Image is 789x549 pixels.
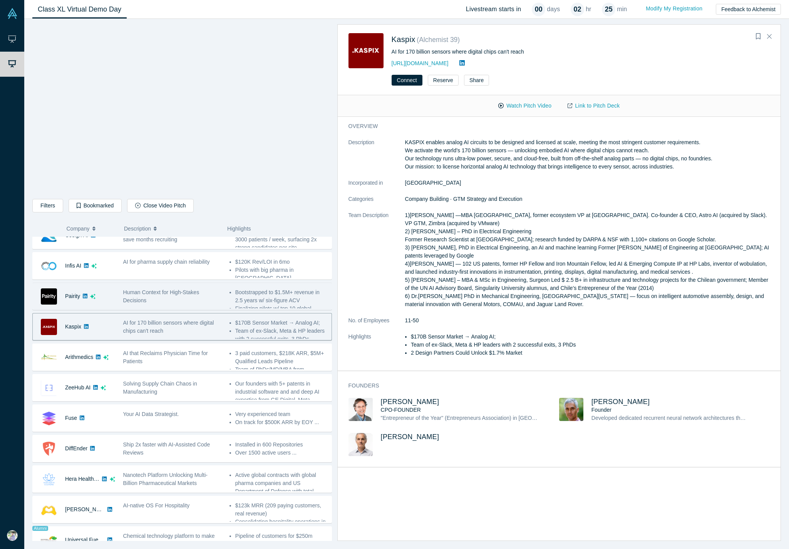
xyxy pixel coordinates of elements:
[560,99,628,113] a: Link to Pitch Deck
[32,199,63,212] button: Filters
[235,319,327,327] li: $170B Sensor Market → Analog AI;
[235,380,327,404] li: Our founders with 5+ patents in industrial software and and deep AI expertise from GE Digital, Me...
[235,288,327,305] li: Bootstrapped to $1.5M+ revenue in 2.5 years w/ six-figure ACV
[65,415,77,421] a: Fuse
[123,502,190,509] span: AI-native OS For Hospitality
[41,532,57,548] img: Universal Fuel Technologies's Logo
[559,398,583,421] img: Pablo Zegers's Profile Image
[411,341,770,349] li: Team of ex-Slack, Meta & HP leaders with 2 successful exits, 3 PhDs
[41,319,57,335] img: Kaspix's Logo
[65,445,87,451] a: DiffEnder
[65,354,93,360] a: Arithmedics
[591,407,611,413] span: Founder
[65,263,81,269] a: Infis AI
[235,227,327,252] li: Service is live at 9 sites, processing 3000 patients / week, surfacing 2x strong candidates per s...
[466,5,521,13] h4: Livestream starts in
[65,506,116,512] a: [PERSON_NAME] AI
[490,99,560,113] button: Watch Pitch Video
[123,381,197,395] span: Solving Supply Chain Chaos in Manufacturing
[235,266,327,282] li: Pilots with big pharma in [GEOGRAPHIC_DATA] ...
[348,398,373,421] img: Andres Valdivieso's Profile Image
[235,532,327,548] li: Pipeline of customers for $250m revenue.
[235,418,327,426] li: On track for $500K ARR by EOY ...
[532,3,545,16] div: 00
[7,530,18,541] img: Ernesto Paiz's Account
[638,2,710,15] a: Modify My Registration
[41,349,57,365] img: Arithmedics's Logo
[235,441,327,449] li: Installed in 600 Repositories
[41,441,57,457] img: DiffEnder's Logo
[123,289,199,303] span: Human Context for High-Stakes Decisions
[123,472,208,486] span: Nanotech Platform Unlocking Multi-Billion Pharmaceutical Markets
[32,0,127,19] a: Class XL Virtual Demo Day
[591,398,650,406] span: [PERSON_NAME]
[235,518,327,534] li: Consolidating hospitality operations in one AI-native platform ...
[547,5,560,14] p: days
[392,60,449,66] a: [URL][DOMAIN_NAME]
[235,502,327,518] li: $123k MRR (209 paying customers, real revenue)
[348,333,405,365] dt: Highlights
[348,33,384,68] img: Kaspix's Logo
[123,533,215,547] span: Chemical technology platform to make renewable fuels and chemicals
[348,382,759,390] h3: Founders
[33,25,332,193] iframe: Polyview Health
[381,433,439,441] a: [PERSON_NAME]
[65,384,90,391] a: ZeeHub AI
[464,75,489,86] button: Share
[69,199,122,212] button: Bookmarked
[405,196,523,202] span: Company Building · GTM Strategy and Execution
[91,263,97,269] svg: dsa ai sparkles
[716,4,781,15] button: Feedback to Alchemist
[41,502,57,518] img: Besty AI's Logo
[65,293,80,299] a: Pairity
[127,199,194,212] button: Close Video Pitch
[571,3,584,16] div: 02
[65,323,81,330] a: Kaspix
[123,411,179,417] span: Your AI Data Strategist.
[235,365,327,390] li: Team of PhDs/MD/MBA from [GEOGRAPHIC_DATA], [GEOGRAPHIC_DATA] and UMich. ...
[586,5,591,14] p: hr
[227,226,251,232] span: Highlights
[235,258,327,266] li: $120K Rev/LOI in 6mo
[123,320,214,334] span: AI for 170 billion sensors where digital chips can't reach
[41,288,57,305] img: Pairity's Logo
[124,221,151,237] span: Description
[392,35,415,44] a: Kaspix
[411,333,770,341] li: $170B Sensor Market → Analog AI;
[428,75,459,86] button: Reserve
[348,138,405,179] dt: Description
[381,398,439,406] a: [PERSON_NAME]
[235,449,327,457] li: Over 1500 active users ...
[101,385,106,391] svg: dsa ai sparkles
[235,327,327,343] li: Team of ex-Slack, Meta & HP leaders with 2 successful exits, 3 PhDs ...
[405,317,770,325] dd: 11-50
[392,75,422,86] button: Connect
[348,122,759,130] h3: overview
[235,305,327,329] li: Finalizing pilots w/ top 10 global insurer & world's largest staffing firm + ...
[348,433,373,456] img: Eduardo Izquierdo's Profile Image
[753,31,764,42] button: Bookmark
[417,36,460,44] small: ( Alchemist 39 )
[348,179,405,195] dt: Incorporated in
[41,471,57,487] img: Hera Health Solutions's Logo
[617,5,627,14] p: min
[405,179,770,187] dd: [GEOGRAPHIC_DATA]
[67,221,90,237] span: Company
[7,8,18,19] img: Alchemist Vault Logo
[602,3,615,16] div: 25
[65,476,117,482] a: Hera Health Solutions
[405,211,770,308] p: 1)[PERSON_NAME] —MBA [GEOGRAPHIC_DATA], former ecosystem VP at [GEOGRAPHIC_DATA]. Co-founder & CE...
[348,317,405,333] dt: No. of Employees
[123,228,211,243] span: Never miss clinical trial candidates & save months recruiting
[405,138,770,171] p: KASPIX enables analog AI circuits to be designed and licensed at scale, meeting the most stringen...
[124,221,219,237] button: Description
[103,355,109,360] svg: dsa ai sparkles
[764,30,775,43] button: Close
[381,407,421,413] span: CPO-FOUNDER
[348,195,405,211] dt: Categories
[123,350,208,364] span: AI that Reclaims Physician Time for Patients
[65,537,132,543] a: Universal Fuel Technologies
[110,477,115,482] svg: dsa ai sparkles
[235,349,327,365] li: 3 paid customers, $218K ARR, $5M+ Qualified Leads Pipeline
